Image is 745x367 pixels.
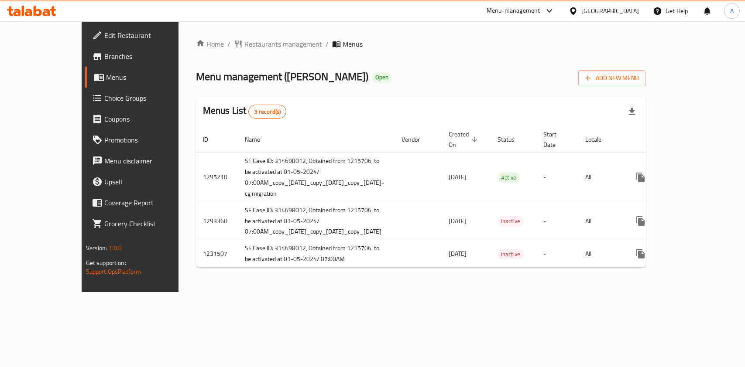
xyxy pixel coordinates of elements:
span: Grocery Checklist [104,218,199,229]
td: SF Case ID: 314698012, Obtained from 1215706, to be activated at 01-05-2024/ 07:00AM_copy_[DATE]_... [238,202,395,240]
span: Coverage Report [104,197,199,208]
td: SF Case ID: 314698012, Obtained from 1215706, to be activated at 01-05-2024/ 07:00AM [238,240,395,268]
a: Restaurants management [234,39,322,49]
a: Home [196,39,224,49]
button: more [630,243,651,264]
span: Coupons [104,114,199,124]
span: Choice Groups [104,93,199,103]
a: Choice Groups [85,88,206,109]
span: Created On [449,129,480,150]
span: Vendor [402,134,431,145]
span: [DATE] [449,171,467,183]
span: Menu management ( [PERSON_NAME] ) [196,67,368,86]
a: Menu disclaimer [85,150,206,171]
a: Promotions [85,129,206,150]
td: All [578,153,623,202]
span: [DATE] [449,248,467,259]
div: [GEOGRAPHIC_DATA] [581,6,639,16]
div: Inactive [498,249,524,259]
button: Add New Menu [578,70,646,86]
span: Inactive [498,249,524,259]
span: Active [498,173,520,183]
div: Total records count [248,105,286,119]
td: All [578,202,623,240]
td: 1231507 [196,240,238,268]
span: 1.0.0 [109,242,122,254]
button: more [630,167,651,188]
span: Version: [86,242,107,254]
span: Locale [585,134,613,145]
span: Add New Menu [585,73,639,84]
span: Branches [104,51,199,61]
td: - [536,240,578,268]
td: 1293360 [196,202,238,240]
div: Export file [621,101,642,122]
span: Menus [343,39,363,49]
span: Upsell [104,177,199,187]
h2: Menus List [203,104,286,119]
a: Menus [85,67,206,88]
td: - [536,202,578,240]
span: A [730,6,734,16]
span: Name [245,134,271,145]
a: Upsell [85,171,206,192]
td: SF Case ID: 314698012, Obtained from 1215706, to be activated at 01-05-2024/ 07:00AM_copy_[DATE]_... [238,153,395,202]
span: Restaurants management [244,39,322,49]
td: All [578,240,623,268]
a: Grocery Checklist [85,213,206,234]
span: Inactive [498,216,524,226]
a: Support.OpsPlatform [86,266,141,277]
a: Edit Restaurant [85,25,206,46]
span: Start Date [543,129,568,150]
span: Menu disclaimer [104,156,199,166]
a: Coupons [85,109,206,129]
td: 1295210 [196,153,238,202]
button: more [630,211,651,231]
th: Actions [623,126,721,153]
span: [DATE] [449,215,467,227]
a: Coverage Report [85,192,206,213]
table: enhanced table [196,126,721,268]
div: Active [498,172,520,183]
div: Menu-management [487,6,540,16]
span: Get support on: [86,257,126,268]
span: Menus [106,72,199,82]
span: Edit Restaurant [104,30,199,41]
span: 3 record(s) [249,108,286,116]
div: Open [372,72,392,83]
span: Status [498,134,526,145]
nav: breadcrumb [196,39,646,49]
span: Promotions [104,135,199,145]
span: ID [203,134,220,145]
li: / [227,39,230,49]
span: Open [372,74,392,81]
a: Branches [85,46,206,67]
td: - [536,153,578,202]
li: / [326,39,329,49]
